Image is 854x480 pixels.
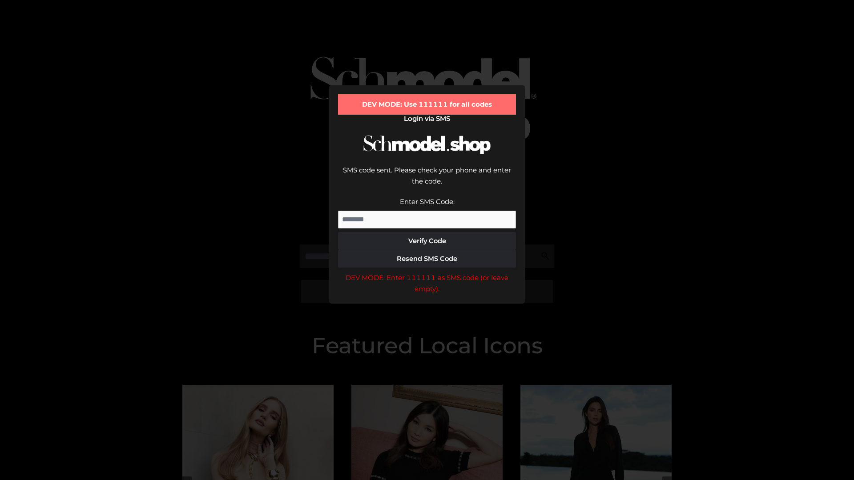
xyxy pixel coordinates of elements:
[338,232,516,250] button: Verify Code
[400,197,455,206] label: Enter SMS Code:
[338,272,516,295] div: DEV MODE: Enter 111111 as SMS code (or leave empty).
[338,164,516,196] div: SMS code sent. Please check your phone and enter the code.
[338,250,516,268] button: Resend SMS Code
[338,94,516,115] div: DEV MODE: Use 111111 for all codes
[338,115,516,123] h2: Login via SMS
[360,127,494,162] img: Schmodel Logo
